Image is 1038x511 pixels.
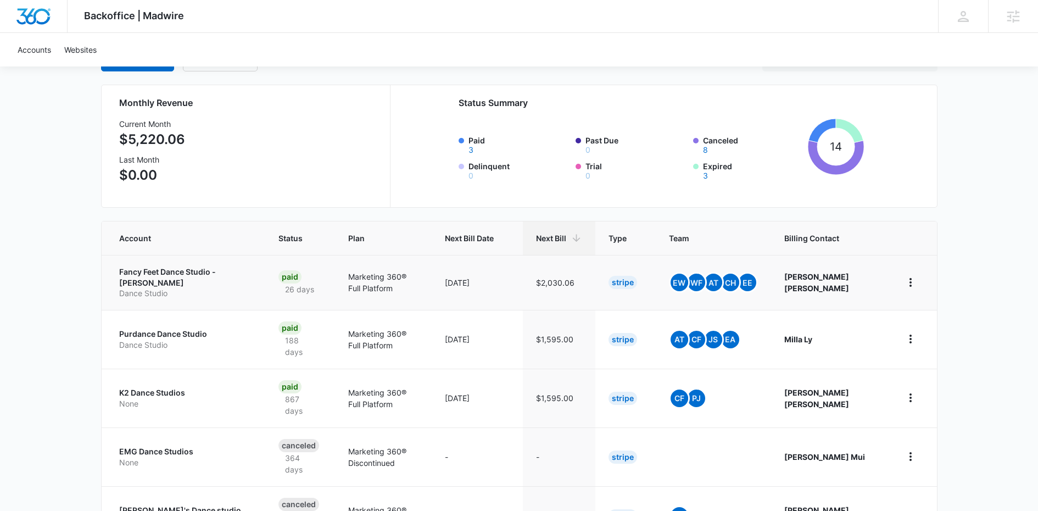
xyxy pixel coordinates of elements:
[784,335,812,344] strong: Milla Ly
[119,387,252,409] a: K2 Dance StudiosNone
[119,288,252,299] p: Dance Studio
[119,154,185,165] h3: Last Month
[119,266,252,299] a: Fancy Feet Dance Studio - [PERSON_NAME]Dance Studio
[902,274,919,291] button: home
[609,451,637,464] div: Stripe
[609,276,637,289] div: Stripe
[536,232,566,244] span: Next Bill
[705,274,722,291] span: AT
[585,135,687,154] label: Past Due
[468,146,473,154] button: Paid
[119,398,252,409] p: None
[432,369,523,427] td: [DATE]
[119,165,185,185] p: $0.00
[432,427,523,486] td: -
[669,232,742,244] span: Team
[278,439,319,452] div: Canceled
[119,266,252,288] p: Fancy Feet Dance Studio - [PERSON_NAME]
[278,321,302,335] div: Paid
[523,255,595,310] td: $2,030.06
[688,390,705,407] span: PJ
[119,446,252,457] p: EMG Dance Studios
[722,331,739,348] span: EA
[119,329,252,350] a: Purdance Dance StudioDance Studio
[119,457,252,468] p: None
[703,160,804,180] label: Expired
[278,284,321,295] p: 26 days
[585,160,687,180] label: Trial
[84,10,184,21] span: Backoffice | Madwire
[348,232,418,244] span: Plan
[784,232,875,244] span: Billing Contact
[278,452,322,475] p: 364 days
[278,335,322,358] p: 188 days
[609,392,637,405] div: Stripe
[523,427,595,486] td: -
[468,135,570,154] label: Paid
[348,387,418,410] p: Marketing 360® Full Platform
[902,389,919,407] button: home
[722,274,739,291] span: CH
[671,390,688,407] span: CF
[119,130,185,149] p: $5,220.06
[688,274,705,291] span: WF
[703,135,804,154] label: Canceled
[784,452,865,462] strong: [PERSON_NAME] Mui
[703,146,708,154] button: Canceled
[671,274,688,291] span: EW
[609,232,627,244] span: Type
[432,310,523,369] td: [DATE]
[902,448,919,465] button: home
[705,331,722,348] span: JS
[445,232,494,244] span: Next Bill Date
[459,96,864,109] h2: Status Summary
[902,330,919,348] button: home
[609,333,637,346] div: Stripe
[119,118,185,130] h3: Current Month
[784,388,849,409] strong: [PERSON_NAME] [PERSON_NAME]
[278,380,302,393] div: Paid
[278,393,322,416] p: 867 days
[523,310,595,369] td: $1,595.00
[119,340,252,351] p: Dance Studio
[278,232,306,244] span: Status
[119,446,252,468] a: EMG Dance StudiosNone
[523,369,595,427] td: $1,595.00
[278,498,319,511] div: Canceled
[830,140,842,153] tspan: 14
[119,329,252,340] p: Purdance Dance Studio
[119,232,236,244] span: Account
[784,272,849,293] strong: [PERSON_NAME] [PERSON_NAME]
[688,331,705,348] span: CF
[348,271,418,294] p: Marketing 360® Full Platform
[278,270,302,284] div: Paid
[119,96,377,109] h2: Monthly Revenue
[58,33,103,66] a: Websites
[468,160,570,180] label: Delinquent
[739,274,756,291] span: ee
[11,33,58,66] a: Accounts
[671,331,688,348] span: At
[432,255,523,310] td: [DATE]
[703,172,708,180] button: Expired
[348,446,418,469] p: Marketing 360® Discontinued
[348,328,418,351] p: Marketing 360® Full Platform
[119,387,252,398] p: K2 Dance Studios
